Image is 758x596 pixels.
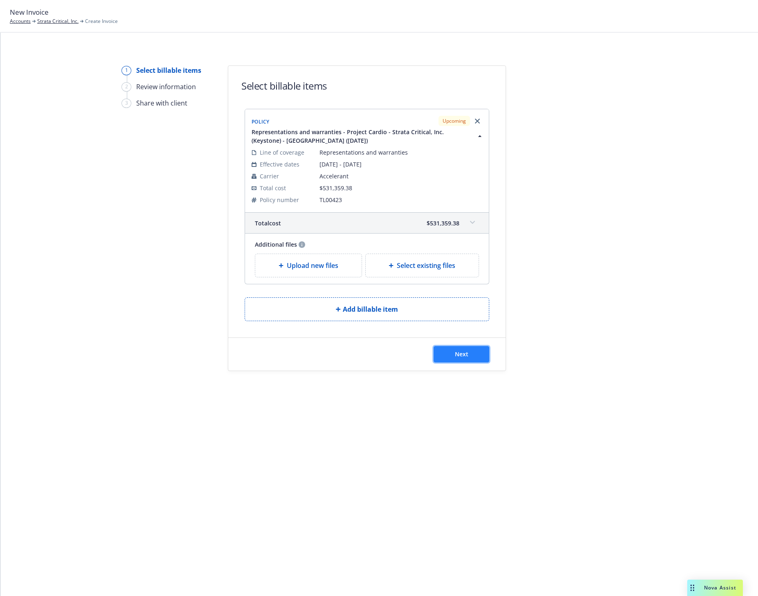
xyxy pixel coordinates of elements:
span: TL00423 [319,196,482,204]
span: Carrier [260,172,279,180]
span: Policy number [260,196,299,204]
span: Next [455,350,468,358]
span: Additional files [255,240,297,249]
span: $531,359.38 [319,184,352,192]
a: Remove browser [472,116,482,126]
span: Accelerant [319,172,482,180]
span: [DATE] - [DATE] [319,160,482,169]
span: Representations and warranties - Project Cardio - Strata Critical, Inc. (Keystone) - [GEOGRAPHIC_... [252,128,474,145]
div: 2 [121,82,131,92]
span: Line of coverage [260,148,304,157]
button: Representations and warranties - Project Cardio - Strata Critical, Inc. (Keystone) - [GEOGRAPHIC_... [252,128,484,145]
span: Representations and warranties [319,148,482,157]
a: Accounts [10,18,31,25]
span: Add billable item [343,304,398,314]
button: Add billable item [245,297,489,321]
div: Share with client [136,98,187,108]
span: Upload new files [287,261,338,270]
span: Total cost [260,184,286,192]
h1: Select billable items [241,79,327,92]
span: Total cost [255,219,281,227]
div: Select billable items [136,65,201,75]
div: Upcoming [439,116,470,126]
a: Strata Critical, Inc. [37,18,79,25]
div: Totalcost$531,359.38 [245,213,489,233]
button: Nova Assist [687,580,743,596]
button: Next [434,346,489,362]
div: Drag to move [687,580,697,596]
span: Create Invoice [85,18,118,25]
span: $531,359.38 [427,219,459,227]
span: Nova Assist [704,584,736,591]
div: Review information [136,82,196,92]
div: 1 [121,66,131,75]
div: Select existing files [365,254,479,277]
span: Policy [252,118,270,125]
div: Upload new files [255,254,362,277]
span: Select existing files [397,261,455,270]
div: 3 [121,99,131,108]
span: New Invoice [10,7,49,18]
span: Effective dates [260,160,299,169]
